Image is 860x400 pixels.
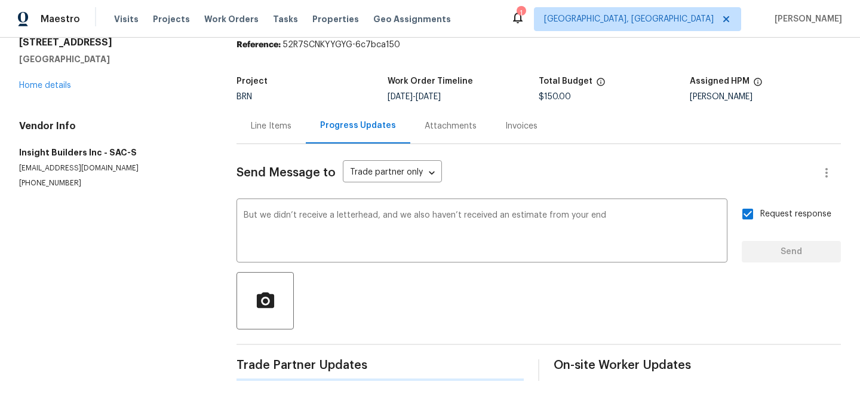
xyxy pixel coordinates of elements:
span: Projects [153,13,190,25]
span: [PERSON_NAME] [770,13,842,25]
span: The total cost of line items that have been proposed by Opendoor. This sum includes line items th... [596,77,606,93]
a: Home details [19,81,71,90]
div: Invoices [505,120,537,132]
span: [DATE] [416,93,441,101]
span: Trade Partner Updates [236,359,524,371]
h5: [GEOGRAPHIC_DATA] [19,53,208,65]
div: Trade partner only [343,163,442,183]
span: On-site Worker Updates [554,359,841,371]
span: Send Message to [236,167,336,179]
span: Work Orders [204,13,259,25]
p: [PHONE_NUMBER] [19,178,208,188]
span: The hpm assigned to this work order. [753,77,763,93]
h5: Total Budget [539,77,592,86]
h5: Work Order Timeline [388,77,473,86]
div: Progress Updates [320,120,396,132]
h2: [STREET_ADDRESS] [19,36,208,48]
span: - [388,93,441,101]
span: Tasks [273,15,298,23]
span: Geo Assignments [373,13,451,25]
span: Properties [312,13,359,25]
h4: Vendor Info [19,120,208,132]
h5: Insight Builders Inc - SAC-S [19,146,208,158]
b: Reference: [236,41,281,49]
div: 52R7SCNKYYGYG-6c7bca150 [236,39,841,51]
span: Request response [760,208,831,221]
span: $150.00 [539,93,571,101]
textarea: But we didn’t receive a letterhead, and we also haven’t received an estimate from your end [244,211,720,253]
div: [PERSON_NAME] [690,93,841,101]
span: Maestro [41,13,80,25]
div: 1 [517,7,525,19]
p: [EMAIL_ADDRESS][DOMAIN_NAME] [19,163,208,173]
h5: Assigned HPM [690,77,750,86]
span: [GEOGRAPHIC_DATA], [GEOGRAPHIC_DATA] [544,13,714,25]
div: Attachments [425,120,477,132]
span: [DATE] [388,93,413,101]
div: Line Items [251,120,291,132]
span: Visits [114,13,139,25]
h5: Project [236,77,268,86]
span: BRN [236,93,252,101]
